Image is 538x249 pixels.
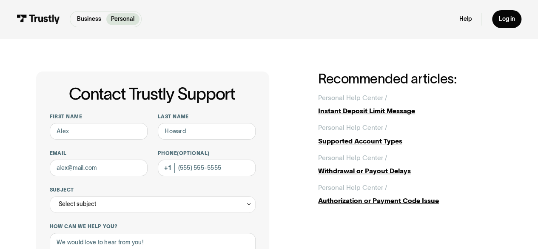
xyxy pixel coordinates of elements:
[50,196,256,213] div: Select subject
[111,15,134,24] p: Personal
[318,123,387,132] div: Personal Help Center /
[106,13,139,25] a: Personal
[158,123,256,140] input: Howard
[158,150,256,157] label: Phone
[59,199,96,209] div: Select subject
[318,153,387,163] div: Personal Help Center /
[50,113,148,120] label: First name
[17,14,60,23] img: Trustly Logo
[318,93,502,116] a: Personal Help Center /Instant Deposit Limit Message
[158,113,256,120] label: Last name
[48,85,256,103] h1: Contact Trustly Support
[50,186,256,193] label: Subject
[318,183,387,192] div: Personal Help Center /
[498,15,515,23] div: Log in
[50,150,148,157] label: Email
[318,93,387,103] div: Personal Help Center /
[318,106,502,116] div: Instant Deposit Limit Message
[158,160,256,176] input: (555) 555-5555
[50,123,148,140] input: Alex
[50,223,256,230] label: How can we help you?
[318,123,502,146] a: Personal Help Center /Supported Account Types
[318,72,502,86] h2: Recommended articles:
[318,196,502,206] div: Authorization or Payment Code Issue
[77,15,101,24] p: Business
[50,160,148,176] input: alex@mail.com
[318,136,502,146] div: Supported Account Types
[459,15,472,23] a: Help
[318,183,502,206] a: Personal Help Center /Authorization or Payment Code Issue
[177,150,210,156] span: (Optional)
[72,13,106,25] a: Business
[492,10,521,28] a: Log in
[318,153,502,176] a: Personal Help Center /Withdrawal or Payout Delays
[318,166,502,176] div: Withdrawal or Payout Delays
